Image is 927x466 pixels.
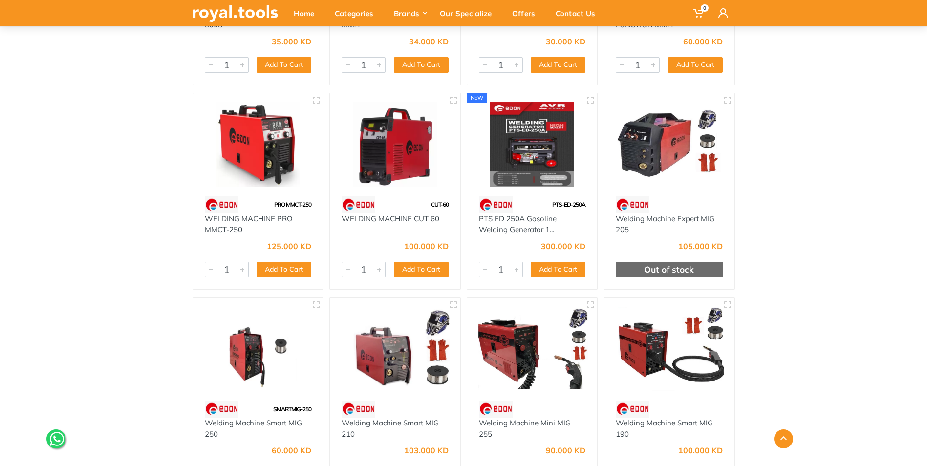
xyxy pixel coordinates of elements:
img: Royal Tools - Welding Machine Mini MIG 255 [476,307,589,391]
img: Royal Tools - WELDING MACHINE CUT 60 [339,102,452,187]
button: Add To Cart [257,262,311,277]
div: 35.000 KD [272,38,311,45]
button: Add To Cart [531,262,585,277]
button: Add To Cart [531,57,585,73]
span: SMARTMIG-250 [273,405,311,413]
span: PRO MMCT-250 [274,201,311,208]
div: 100.000 KD [678,446,723,454]
a: Welding Machine Smart MIG 250 [205,418,302,439]
img: 112.webp [616,196,649,213]
img: Royal Tools - Welding Machine Expert MIG 205 [613,102,726,187]
a: WELDING MACHINE PRO MMCT-250 [205,214,293,234]
div: 34.000 KD [409,38,449,45]
div: 60.000 KD [272,446,311,454]
div: Contact Us [549,3,609,23]
div: Out of stock [616,262,723,277]
img: 112.webp [479,196,513,213]
div: Home [287,3,328,23]
button: Add To Cart [394,262,449,277]
img: 112.webp [479,401,513,418]
a: WELDING MACHINE CUT 60 [342,214,439,223]
div: 90.000 KD [546,446,585,454]
div: 30.000 KD [546,38,585,45]
div: Offers [505,3,549,23]
div: new [467,93,488,103]
div: 100.000 KD [404,242,449,250]
div: Brands [387,3,433,23]
div: 125.000 KD [267,242,311,250]
img: Royal Tools - Welding Machine Smart MIG 250 [202,307,315,391]
a: Welding Machine Smart MIG 190 [616,418,713,439]
div: Our Specialize [433,3,505,23]
button: Add To Cart [257,57,311,73]
a: Welding Machine Smart MIG 210 [342,418,439,439]
div: 60.000 KD [683,38,723,45]
div: 103.000 KD [404,446,449,454]
div: 105.000 KD [678,242,723,250]
img: 112.webp [342,196,375,213]
img: Royal Tools - WELDING MACHINE PRO MMCT-250 [202,102,315,187]
img: 112.webp [205,196,238,213]
img: royal.tools Logo [193,5,278,22]
div: Categories [328,3,387,23]
button: Add To Cart [394,57,449,73]
a: PTS ED 250A Gasoline Welding Generator 1... [479,214,557,234]
img: Royal Tools - PTS ED 250A Gasoline Welding Generator 15hp [476,102,589,187]
a: Welding Machine Expert MIG 205 [616,214,714,234]
img: 112.webp [616,401,649,418]
img: Royal Tools - Welding Machine Smart MIG 190 [613,307,726,391]
img: Royal Tools - Welding Machine Smart MIG 210 [339,307,452,391]
span: 0 [701,4,709,12]
div: 300.000 KD [541,242,585,250]
a: Welding Machine Mini MIG 255 [479,418,571,439]
img: 112.webp [205,401,238,418]
img: 112.webp [342,401,375,418]
span: CUT-60 [431,201,449,208]
span: PTS-ED-250A [552,201,585,208]
button: Add To Cart [668,57,723,73]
